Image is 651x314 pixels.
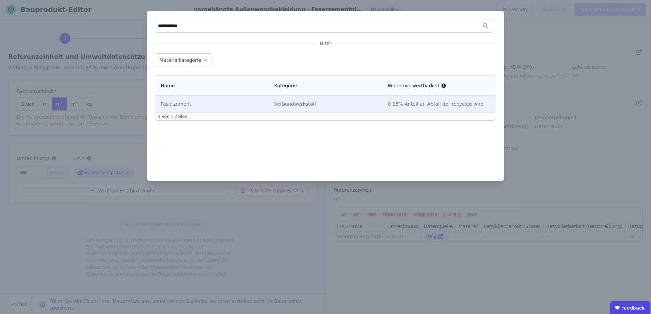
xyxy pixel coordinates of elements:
button: Materialkategorie [155,54,212,67]
div: 1 von 1 Zeilen . [155,112,496,121]
div: Faserzement [161,101,263,107]
span: Filter [316,40,336,47]
div: 0-25% Anteil an Abfall der recycled wird [388,101,490,107]
div: Name [161,82,175,89]
div: Verbundwerkstoff [274,101,377,107]
div: Wiederverwertbarkeit [388,82,446,89]
div: Kategorie [274,82,297,89]
label: Materialkategorie [159,57,203,63]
